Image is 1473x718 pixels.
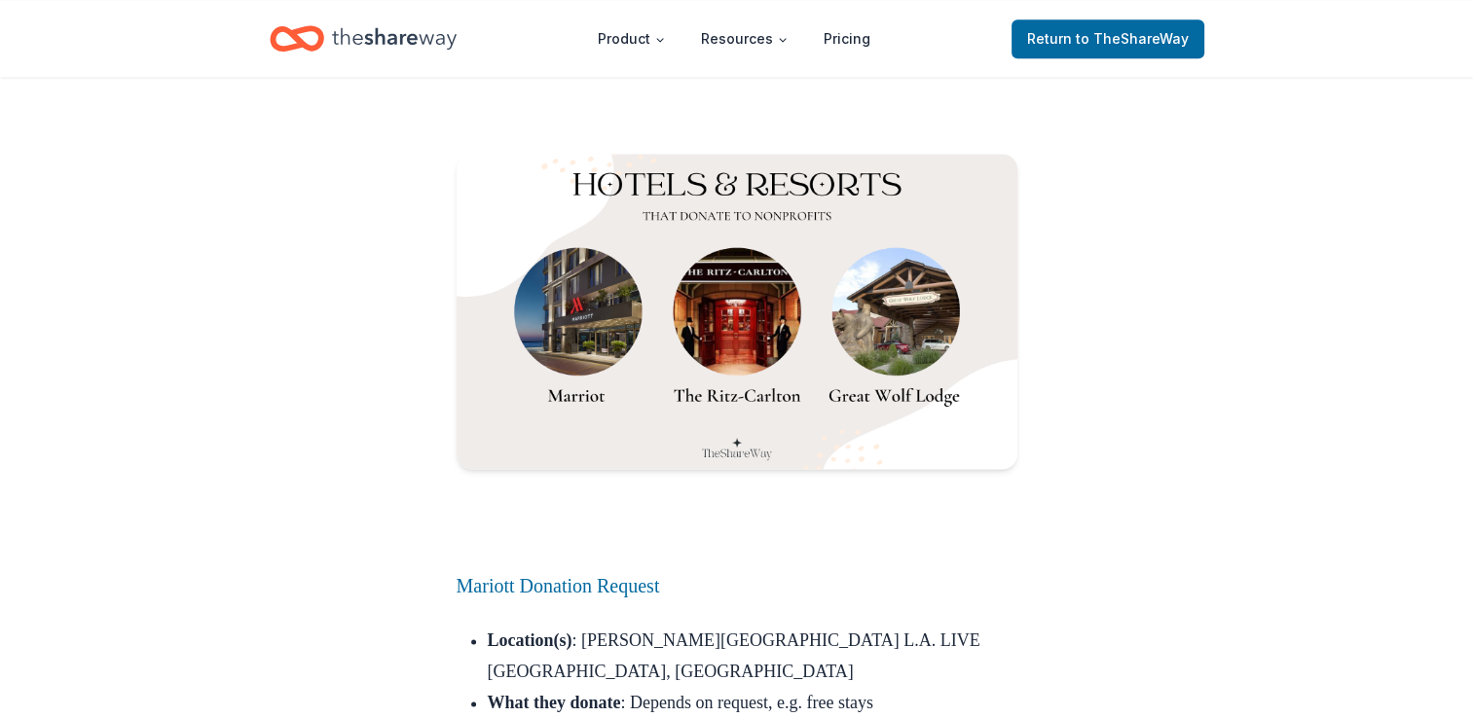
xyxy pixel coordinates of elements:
button: Product [582,19,681,58]
a: Returnto TheShareWay [1012,19,1204,58]
strong: Location(s) [488,630,572,650]
strong: What they donate [488,693,621,712]
a: Pricing [808,19,886,58]
span: to TheShareWay [1076,30,1189,47]
a: Home [270,16,457,61]
li: : Depends on request, e.g. free stays [488,687,1017,718]
button: Resources [685,19,804,58]
a: Mariott Donation Request [457,575,660,596]
span: Return [1027,27,1189,51]
h2: Hotels & Resorts [457,53,1017,115]
nav: Main [582,16,886,61]
img: Hotels & Resorts that donate [457,154,1017,470]
li: : [PERSON_NAME][GEOGRAPHIC_DATA] L.A. LIVE [GEOGRAPHIC_DATA], [GEOGRAPHIC_DATA] [488,625,1017,687]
